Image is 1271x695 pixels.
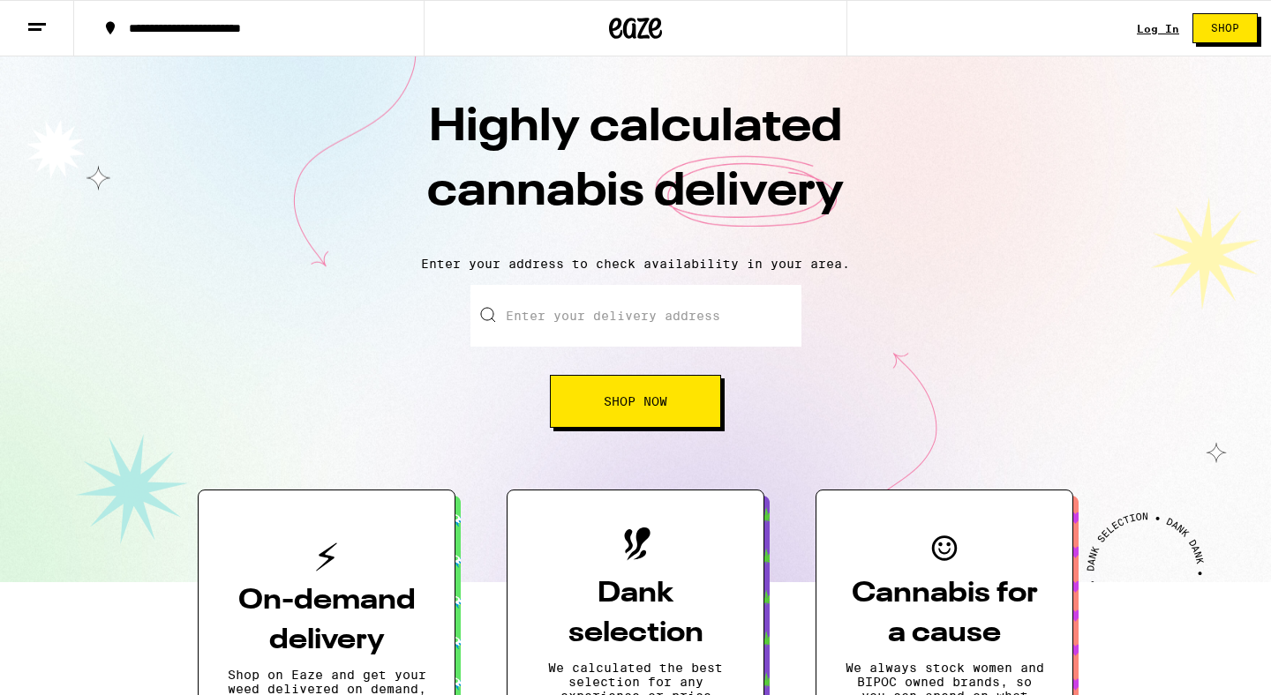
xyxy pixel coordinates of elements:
button: Shop Now [550,375,721,428]
p: Enter your address to check availability in your area. [18,257,1253,271]
span: Shop Now [604,395,667,407]
h3: On-demand delivery [227,581,426,661]
input: Enter your delivery address [470,285,801,347]
span: Shop [1211,23,1239,34]
a: Shop [1179,13,1271,43]
a: Log In [1137,23,1179,34]
h1: Highly calculated cannabis delivery [327,96,944,243]
h3: Cannabis for a cause [845,574,1044,654]
h3: Dank selection [536,574,735,654]
button: Shop [1192,13,1258,43]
